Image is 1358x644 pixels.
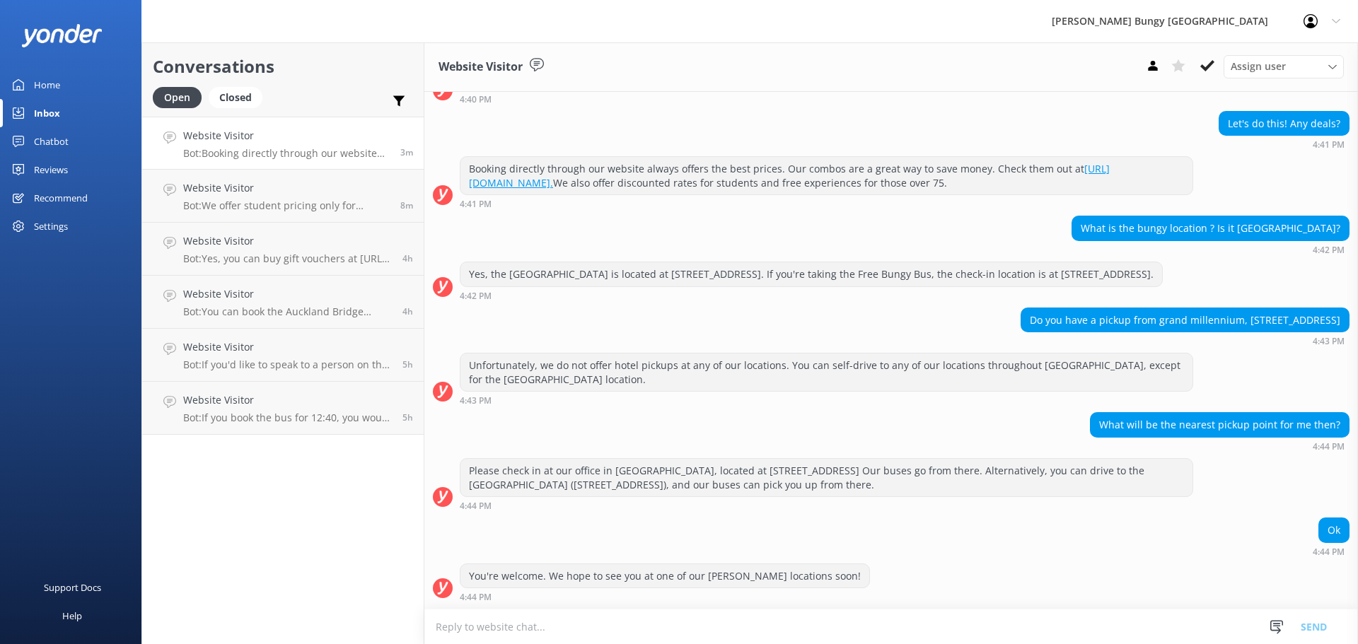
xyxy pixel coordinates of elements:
[1313,246,1345,254] strong: 4:42 PM
[402,305,413,317] span: Aug 29 2025 12:10pm (UTC +12:00) Pacific/Auckland
[142,276,424,329] a: Website VisitorBot:You can book the Auckland Bridge Bungy and SkyWalk combo by visiting our websi...
[183,128,390,144] h4: Website Visitor
[400,146,413,158] span: Aug 29 2025 04:41pm (UTC +12:00) Pacific/Auckland
[460,500,1193,510] div: Aug 29 2025 04:44pm (UTC +12:00) Pacific/Auckland
[1072,216,1349,240] div: What is the bungy location ? Is it [GEOGRAPHIC_DATA]?
[183,339,392,355] h4: Website Visitor
[21,24,103,47] img: yonder-white-logo.png
[183,252,392,265] p: Bot: Yes, you can buy gift vouchers at [URL][DOMAIN_NAME]. They’re valid for 12 months from the p...
[460,291,1163,300] div: Aug 29 2025 04:42pm (UTC +12:00) Pacific/Auckland
[183,392,392,408] h4: Website Visitor
[34,99,60,127] div: Inbox
[142,223,424,276] a: Website VisitorBot:Yes, you can buy gift vouchers at [URL][DOMAIN_NAME]. They’re valid for 12 mon...
[460,395,1193,405] div: Aug 29 2025 04:43pm (UTC +12:00) Pacific/Auckland
[183,358,392,371] p: Bot: If you'd like to speak to a person on the [PERSON_NAME] Bungy reservations team, please call...
[460,593,492,602] strong: 4:44 PM
[439,58,523,76] h3: Website Visitor
[1313,548,1345,556] strong: 4:44 PM
[460,397,492,405] strong: 4:43 PM
[402,411,413,423] span: Aug 29 2025 10:54am (UTC +12:00) Pacific/Auckland
[1021,308,1349,332] div: Do you have a pickup from grand millennium, [STREET_ADDRESS]
[402,358,413,370] span: Aug 29 2025 11:02am (UTC +12:00) Pacific/Auckland
[1072,245,1350,254] div: Aug 29 2025 04:42pm (UTC +12:00) Pacific/Auckland
[460,200,492,209] strong: 4:41 PM
[209,89,269,105] a: Closed
[402,252,413,264] span: Aug 29 2025 12:43pm (UTC +12:00) Pacific/Auckland
[460,94,1193,104] div: Aug 29 2025 04:40pm (UTC +12:00) Pacific/Auckland
[183,199,390,212] p: Bot: We offer student pricing only for students studying in domestic NZ institutions. You would n...
[62,602,82,630] div: Help
[1313,546,1350,556] div: Aug 29 2025 04:44pm (UTC +12:00) Pacific/Auckland
[142,117,424,170] a: Website VisitorBot:Booking directly through our website always offers the best prices. Our combos...
[1091,413,1349,437] div: What will be the nearest pickup point for me then?
[183,305,392,318] p: Bot: You can book the Auckland Bridge Bungy and SkyWalk combo by visiting our website or contacti...
[34,184,88,212] div: Recommend
[44,573,101,602] div: Support Docs
[142,170,424,223] a: Website VisitorBot:We offer student pricing only for students studying in domestic NZ institution...
[460,353,1192,391] div: Unfortunately, we do not offer hotel pickups at any of our locations. You can self-drive to any o...
[1319,518,1349,542] div: Ok
[460,95,492,104] strong: 4:40 PM
[142,382,424,435] a: Website VisitorBot:If you book the bus for 12:40, you would arrive at the [GEOGRAPHIC_DATA] locat...
[1090,441,1350,451] div: Aug 29 2025 04:44pm (UTC +12:00) Pacific/Auckland
[460,592,870,602] div: Aug 29 2025 04:44pm (UTC +12:00) Pacific/Auckland
[34,127,69,156] div: Chatbot
[153,53,413,80] h2: Conversations
[1021,336,1350,346] div: Aug 29 2025 04:43pm (UTC +12:00) Pacific/Auckland
[34,212,68,240] div: Settings
[1219,139,1350,149] div: Aug 29 2025 04:41pm (UTC +12:00) Pacific/Auckland
[183,147,390,160] p: Bot: Booking directly through our website always offers the best prices. Our combos are a great w...
[469,162,1110,189] a: [URL][DOMAIN_NAME].
[153,89,209,105] a: Open
[1313,443,1345,451] strong: 4:44 PM
[460,564,869,588] div: You're welcome. We hope to see you at one of our [PERSON_NAME] locations soon!
[183,411,392,424] p: Bot: If you book the bus for 12:40, you would arrive at the [GEOGRAPHIC_DATA] location around 1:2...
[1231,59,1286,74] span: Assign user
[460,199,1193,209] div: Aug 29 2025 04:41pm (UTC +12:00) Pacific/Auckland
[34,71,60,99] div: Home
[183,286,392,302] h4: Website Visitor
[1224,55,1344,78] div: Assign User
[400,199,413,211] span: Aug 29 2025 04:37pm (UTC +12:00) Pacific/Auckland
[142,329,424,382] a: Website VisitorBot:If you'd like to speak to a person on the [PERSON_NAME] Bungy reservations tea...
[183,180,390,196] h4: Website Visitor
[1313,141,1345,149] strong: 4:41 PM
[460,459,1192,496] div: Please check in at our office in [GEOGRAPHIC_DATA], located at [STREET_ADDRESS] Our buses go from...
[1313,337,1345,346] strong: 4:43 PM
[1219,112,1349,136] div: Let's do this! Any deals?
[460,262,1162,286] div: Yes, the [GEOGRAPHIC_DATA] is located at [STREET_ADDRESS]. If you're taking the Free Bungy Bus, t...
[460,502,492,510] strong: 4:44 PM
[209,87,262,108] div: Closed
[153,87,202,108] div: Open
[460,292,492,300] strong: 4:42 PM
[183,233,392,249] h4: Website Visitor
[34,156,68,184] div: Reviews
[460,157,1192,194] div: Booking directly through our website always offers the best prices. Our combos are a great way to...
